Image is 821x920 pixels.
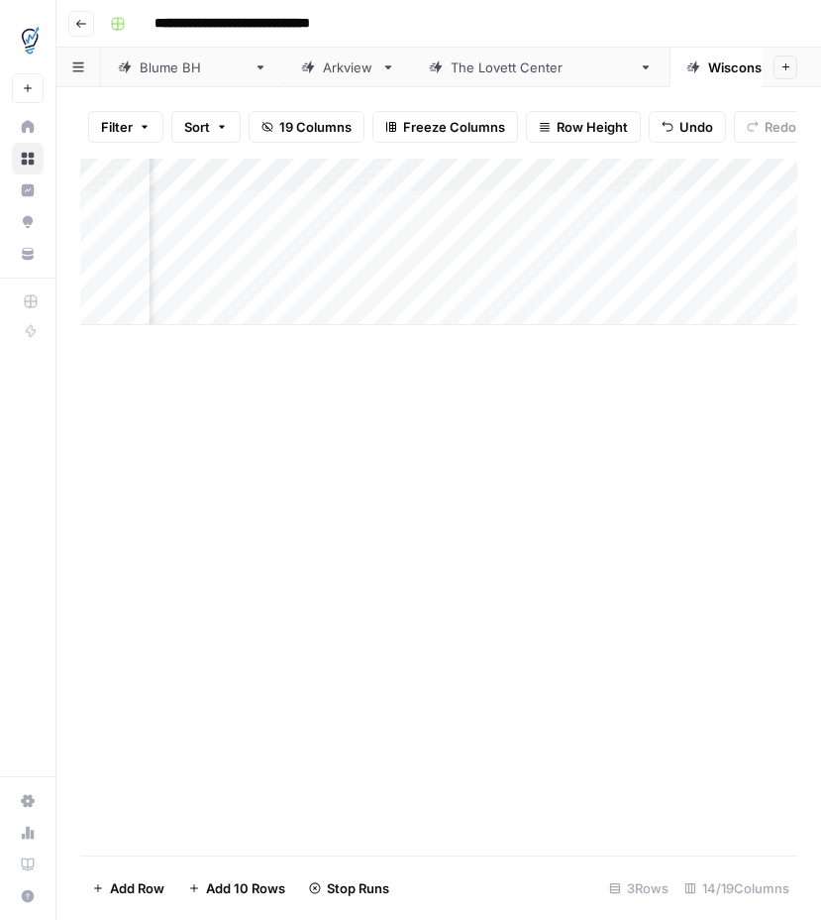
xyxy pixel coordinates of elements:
span: Filter [101,117,133,137]
a: Settings [12,785,44,817]
button: Filter [88,111,163,143]
div: 3 Rows [601,872,676,904]
span: Add Row [110,878,164,898]
a: Insights [12,174,44,206]
button: 19 Columns [249,111,364,143]
button: Help + Support [12,880,44,912]
span: Add 10 Rows [206,878,285,898]
span: Redo [765,117,796,137]
span: 19 Columns [279,117,352,137]
button: Add Row [80,872,176,904]
button: Sort [171,111,241,143]
div: Arkview [323,57,373,77]
button: Freeze Columns [372,111,518,143]
a: Home [12,111,44,143]
button: Workspace: TDI Content Team [12,16,44,65]
a: Usage [12,817,44,849]
a: The [PERSON_NAME] Center [412,48,669,87]
span: Sort [184,117,210,137]
div: 14/19 Columns [676,872,797,904]
span: Undo [679,117,713,137]
button: Undo [649,111,726,143]
a: [PERSON_NAME] [101,48,284,87]
span: Stop Runs [327,878,389,898]
a: Arkview [284,48,412,87]
button: Row Height [526,111,641,143]
a: Opportunities [12,206,44,238]
a: Browse [12,143,44,174]
button: Stop Runs [297,872,401,904]
button: Add 10 Rows [176,872,297,904]
a: Your Data [12,238,44,270]
span: Row Height [557,117,628,137]
div: [PERSON_NAME] [140,57,246,77]
div: The [PERSON_NAME] Center [451,57,631,77]
a: Learning Hub [12,849,44,880]
span: Freeze Columns [403,117,505,137]
img: TDI Content Team Logo [12,23,48,58]
button: Redo [734,111,809,143]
